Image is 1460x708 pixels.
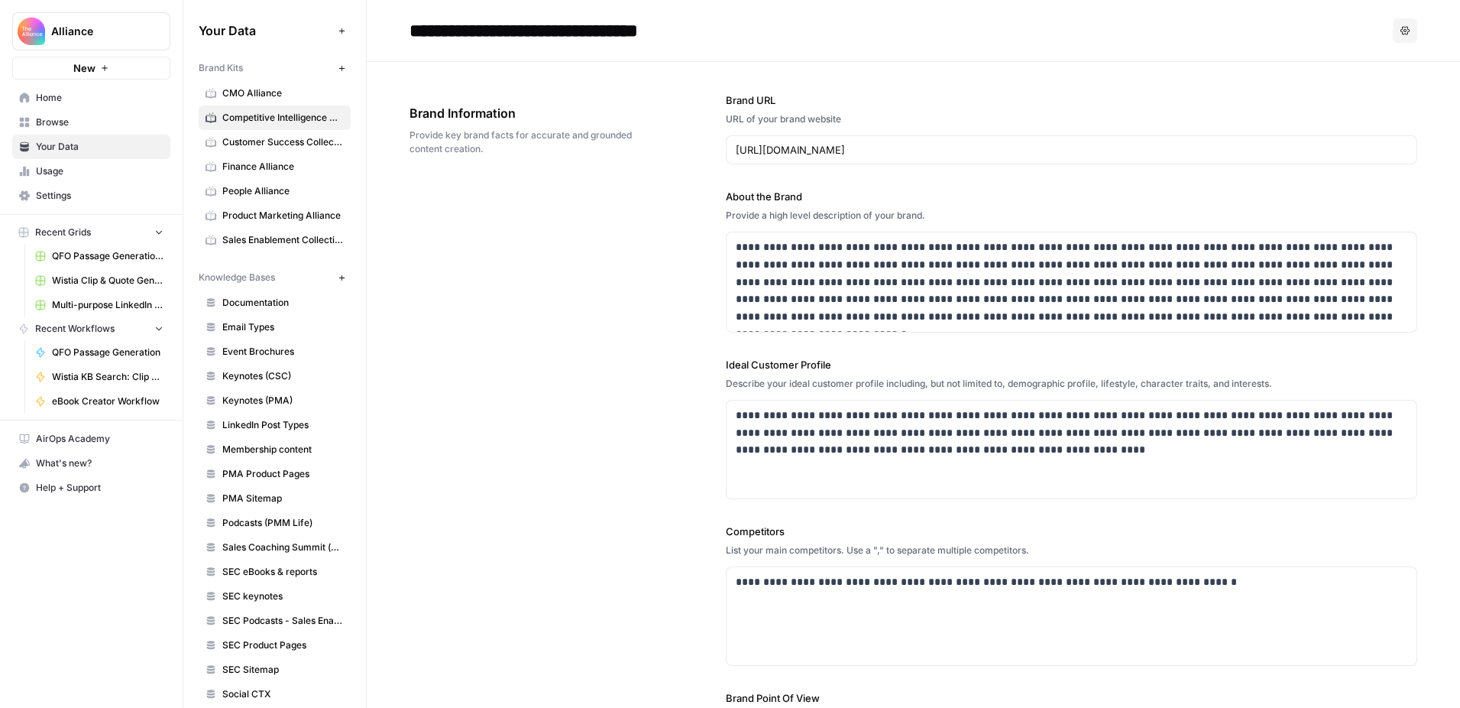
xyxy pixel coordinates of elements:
[222,687,344,701] span: Social CTX
[222,111,344,125] span: Competitive Intelligence Alliance
[410,104,640,122] span: Brand Information
[222,467,344,481] span: PMA Product Pages
[222,345,344,359] span: Event Brochures
[222,394,344,408] span: Keynotes (PMA)
[726,690,1417,706] label: Brand Point Of View
[12,451,170,476] button: What's new?
[28,293,170,317] a: Multi-purpose LinkedIn Workflow Grid
[199,535,351,560] a: Sales Coaching Summit (eBook test)
[199,154,351,179] a: Finance Alliance
[12,476,170,500] button: Help + Support
[199,658,351,682] a: SEC Sitemap
[410,128,640,156] span: Provide key brand facts for accurate and grounded content creation.
[52,370,163,384] span: Wistia KB Search: Clip & Takeaway Generator
[36,189,163,203] span: Settings
[12,221,170,244] button: Recent Grids
[199,437,351,462] a: Membership content
[12,57,170,80] button: New
[199,560,351,584] a: SEC eBooks & reports
[36,115,163,129] span: Browse
[28,365,170,389] a: Wistia KB Search: Clip & Takeaway Generator
[222,184,344,198] span: People Alliance
[199,315,351,339] a: Email Types
[52,395,163,408] span: eBook Creator Workflow
[222,135,344,149] span: Customer Success Collective
[222,541,344,554] span: Sales Coaching Summit (eBook test)
[222,443,344,456] span: Membership content
[199,106,351,130] a: Competitive Intelligence Alliance
[222,663,344,677] span: SEC Sitemap
[199,364,351,388] a: Keynotes (CSC)
[199,584,351,609] a: SEC keynotes
[51,24,144,39] span: Alliance
[222,614,344,628] span: SEC Podcasts - Sales Enablement Innovation
[199,130,351,154] a: Customer Success Collective
[222,369,344,383] span: Keynotes (CSC)
[12,183,170,208] a: Settings
[222,233,344,247] span: Sales Enablement Collective
[222,160,344,174] span: Finance Alliance
[36,432,163,446] span: AirOps Academy
[36,140,163,154] span: Your Data
[726,189,1417,204] label: About the Brand
[726,524,1417,539] label: Competitors
[52,298,163,312] span: Multi-purpose LinkedIn Workflow Grid
[199,61,243,75] span: Brand Kits
[199,339,351,364] a: Event Brochures
[28,244,170,268] a: QFO Passage Generation Grid (PMA)
[222,86,344,100] span: CMO Alliance
[12,12,170,50] button: Workspace: Alliance
[736,142,1407,158] input: www.sundaysoccer.com
[222,565,344,579] span: SEC eBooks & reports
[199,21,332,40] span: Your Data
[73,60,95,76] span: New
[199,633,351,658] a: SEC Product Pages
[35,322,115,336] span: Recent Workflows
[222,516,344,530] span: Podcasts (PMM Life)
[726,112,1417,126] div: URL of your brand website
[13,452,170,475] div: What's new?
[726,209,1417,222] div: Provide a high level description of your brand.
[222,638,344,652] span: SEC Product Pages
[199,388,351,413] a: Keynotes (PMA)
[222,492,344,505] span: PMA Sitemap
[12,427,170,451] a: AirOps Academy
[199,81,351,106] a: CMO Alliance
[12,110,170,135] a: Browse
[28,389,170,414] a: eBook Creator Workflow
[199,511,351,535] a: Podcasts (PMM Life)
[222,418,344,432] span: LinkedIn Post Types
[12,159,170,183] a: Usage
[52,249,163,263] span: QFO Passage Generation Grid (PMA)
[222,209,344,222] span: Product Marketing Alliance
[222,296,344,310] span: Documentation
[726,377,1417,391] div: Describe your ideal customer profile including, but not limited to, demographic profile, lifestyl...
[12,317,170,340] button: Recent Workflows
[36,164,163,178] span: Usage
[12,86,170,110] a: Home
[52,274,163,287] span: Wistia Clip & Quote Generator
[52,346,163,359] span: QFO Passage Generation
[726,93,1417,108] label: Brand URL
[199,462,351,486] a: PMA Product Pages
[199,179,351,203] a: People Alliance
[726,357,1417,372] label: Ideal Customer Profile
[36,91,163,105] span: Home
[199,203,351,228] a: Product Marketing Alliance
[28,268,170,293] a: Wistia Clip & Quote Generator
[726,544,1417,557] div: List your main competitors. Use a "," to separate multiple competitors.
[199,271,275,284] span: Knowledge Bases
[35,226,91,239] span: Recent Grids
[199,228,351,252] a: Sales Enablement Collective
[199,682,351,706] a: Social CTX
[18,18,45,45] img: Alliance Logo
[222,589,344,603] span: SEC keynotes
[199,486,351,511] a: PMA Sitemap
[199,413,351,437] a: LinkedIn Post Types
[12,135,170,159] a: Your Data
[222,320,344,334] span: Email Types
[28,340,170,365] a: QFO Passage Generation
[36,481,163,495] span: Help + Support
[199,609,351,633] a: SEC Podcasts - Sales Enablement Innovation
[199,291,351,315] a: Documentation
